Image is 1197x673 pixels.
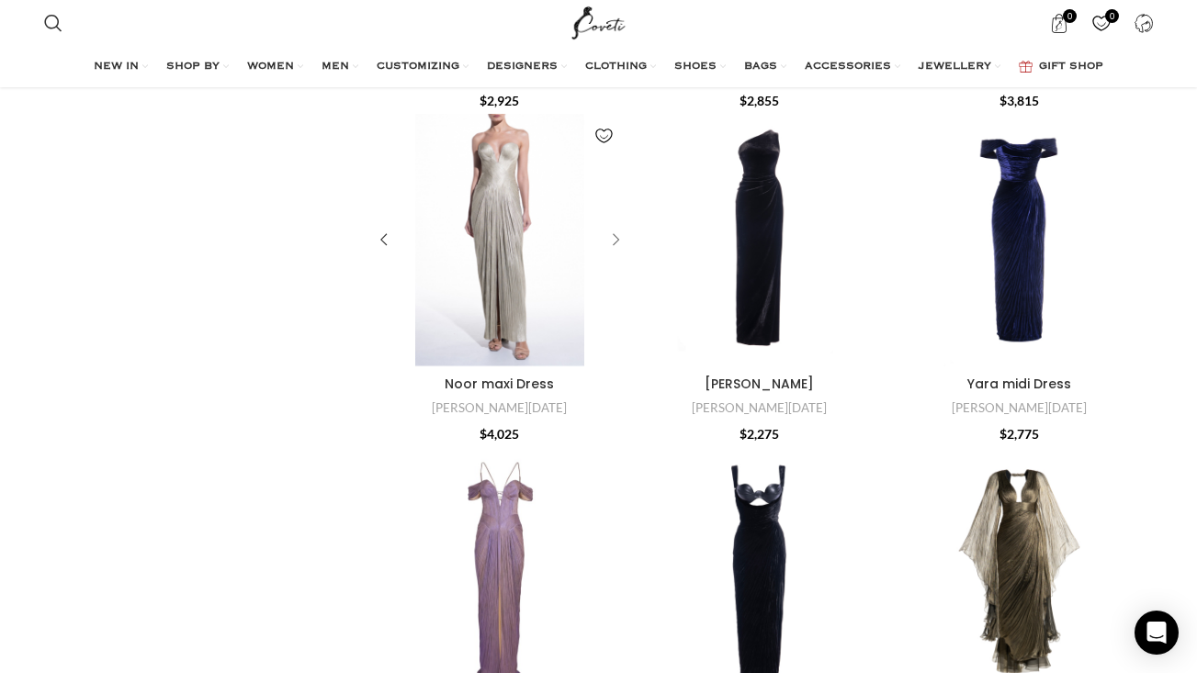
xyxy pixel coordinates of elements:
[705,375,814,393] a: [PERSON_NAME]
[744,60,777,74] span: BAGS
[94,49,148,85] a: NEW IN
[740,426,779,442] bdi: 2,275
[1040,5,1078,41] a: 0
[1019,61,1033,73] img: GiftBag
[967,375,1071,393] a: Yara midi Dress
[377,49,469,85] a: CUSTOMIZING
[35,5,72,41] a: Search
[632,113,886,367] a: Dorothea maxi Dress
[247,49,303,85] a: WOMEN
[674,49,726,85] a: SHOES
[919,60,991,74] span: JEWELLERY
[1082,5,1120,41] div: My Wishlist
[480,93,519,108] bdi: 2,925
[740,93,747,108] span: $
[740,426,747,442] span: $
[432,399,567,417] a: [PERSON_NAME][DATE]
[999,426,1039,442] bdi: 2,775
[1105,9,1119,23] span: 0
[805,49,900,85] a: ACCESSORIES
[480,426,519,442] bdi: 4,025
[999,426,1007,442] span: $
[166,60,220,74] span: SHOP BY
[585,49,656,85] a: CLOTHING
[919,49,1000,85] a: JEWELLERY
[568,14,629,29] a: Site logo
[805,60,891,74] span: ACCESSORIES
[1082,5,1120,41] a: 0
[247,60,294,74] span: WOMEN
[322,49,358,85] a: MEN
[373,113,627,367] a: Noor maxi Dress
[166,49,229,85] a: SHOP BY
[999,93,1039,108] bdi: 3,815
[94,60,139,74] span: NEW IN
[480,426,487,442] span: $
[1039,60,1103,74] span: GIFT SHOP
[585,60,647,74] span: CLOTHING
[35,49,1163,85] div: Main navigation
[480,93,487,108] span: $
[322,60,349,74] span: MEN
[674,60,717,74] span: SHOES
[892,113,1146,367] a: Yara midi Dress
[740,93,779,108] bdi: 2,855
[1019,49,1103,85] a: GIFT SHOP
[487,60,558,74] span: DESIGNERS
[952,399,1087,417] a: [PERSON_NAME][DATE]
[377,60,459,74] span: CUSTOMIZING
[744,49,786,85] a: BAGS
[1135,611,1179,655] div: Open Intercom Messenger
[487,49,567,85] a: DESIGNERS
[692,399,827,417] a: [PERSON_NAME][DATE]
[999,93,1007,108] span: $
[445,375,554,393] a: Noor maxi Dress
[1063,9,1077,23] span: 0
